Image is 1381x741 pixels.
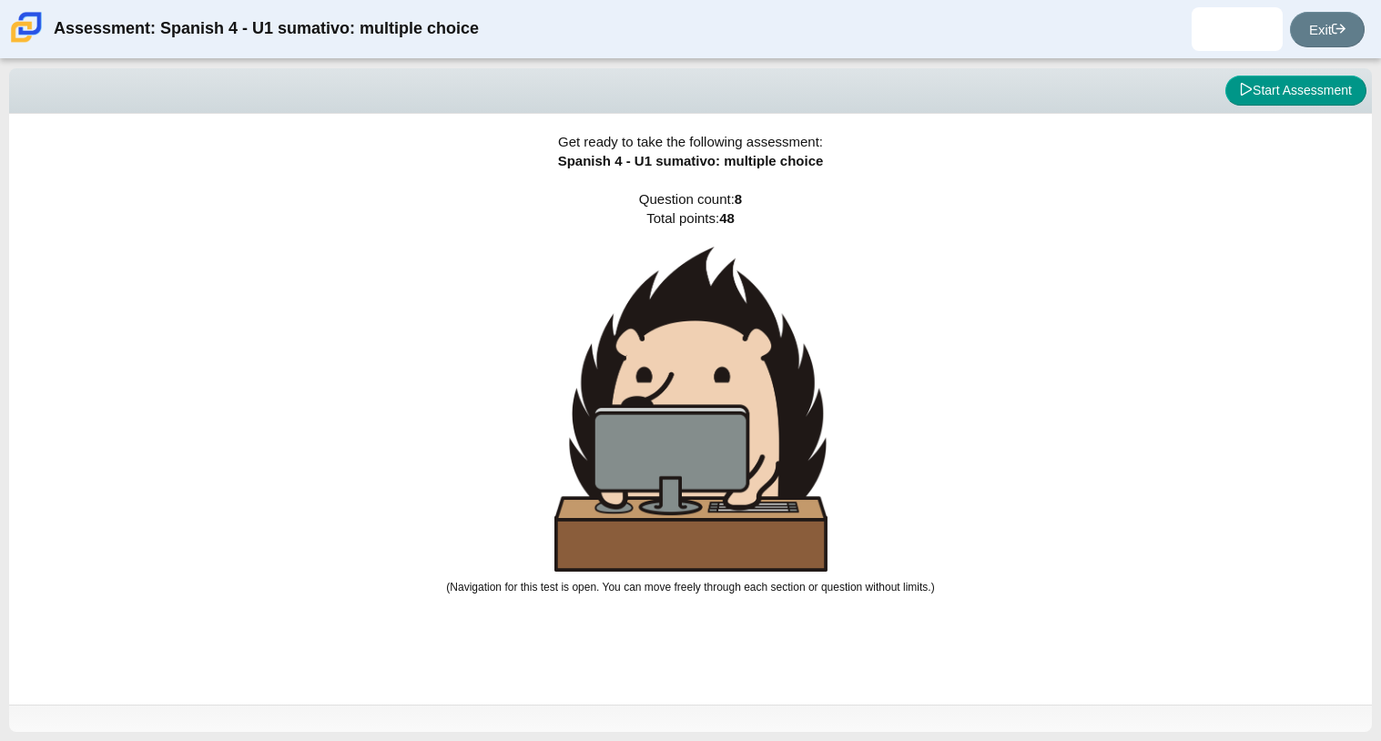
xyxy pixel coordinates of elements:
[735,191,742,207] b: 8
[446,581,934,594] small: (Navigation for this test is open. You can move freely through each section or question without l...
[7,34,46,49] a: Carmen School of Science & Technology
[7,8,46,46] img: Carmen School of Science & Technology
[554,247,828,572] img: hedgehog-behind-computer-large.png
[558,134,823,149] span: Get ready to take the following assessment:
[1225,76,1366,107] button: Start Assessment
[719,210,735,226] b: 48
[1223,15,1252,44] img: luka.brenes.NAcFy0
[1290,12,1365,47] a: Exit
[446,191,934,594] span: Question count: Total points:
[54,7,479,51] div: Assessment: Spanish 4 - U1 sumativo: multiple choice
[558,153,824,168] span: Spanish 4 - U1 sumativo: multiple choice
